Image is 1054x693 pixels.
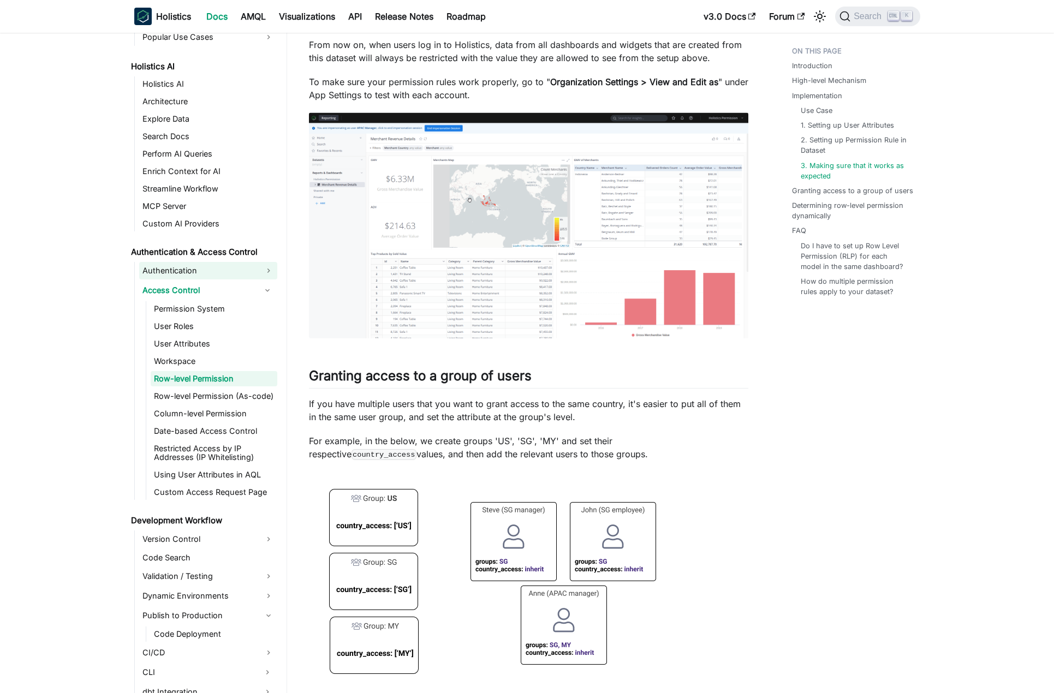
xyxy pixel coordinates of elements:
code: country_access [352,449,416,460]
p: From now on, when users log in to Holistics, data from all dashboards and widgets that are create... [309,38,748,64]
a: Authentication & Access Control [128,244,277,260]
kbd: K [901,11,912,21]
a: API [342,8,368,25]
a: Code Deployment [151,626,277,642]
a: 2. Setting up Permission Rule in Dataset [801,135,909,156]
a: Workspace [151,354,277,369]
a: MCP Server [139,199,277,214]
a: Validation / Testing [139,567,277,585]
a: Dynamic Environments [139,587,277,605]
img: Holistics [134,8,152,25]
button: Switch between dark and light mode (currently light mode) [811,8,829,25]
a: Row-level Permission [151,371,277,386]
nav: Docs sidebar [123,33,287,693]
a: Version Control [139,530,277,548]
a: Release Notes [368,8,440,25]
b: Holistics [156,10,191,23]
a: FAQ [792,225,806,236]
a: Access Control [139,282,258,299]
a: Granting access to a group of users [792,186,913,196]
a: Architecture [139,94,277,109]
a: Roadmap [440,8,492,25]
a: Visualizations [272,8,342,25]
a: Row-level Permission (As-code) [151,389,277,404]
a: Using User Attributes in AQL [151,467,277,482]
a: Restricted Access by IP Addresses (IP Whitelisting) [151,441,277,465]
span: Search [850,11,888,21]
a: Perform AI Queries [139,146,277,162]
a: Implementation [792,91,842,101]
a: Popular Use Cases [139,28,277,46]
a: Determining row-level permission dynamically [792,200,914,221]
p: If you have multiple users that you want to grant access to the same country, it's easier to put ... [309,397,748,423]
a: Docs [200,8,234,25]
a: AMQL [234,8,272,25]
a: Do I have to set up Row Level Permission (RLP) for each model in the same dashboard? [801,241,909,272]
a: Publish to Production [139,607,277,624]
a: How do multiple permission rules apply to your dataset? [801,276,909,297]
a: Forum [763,8,811,25]
strong: Organization Settings > View and Edit as [550,76,718,87]
a: Custom Access Request Page [151,485,277,500]
a: Code Search [139,550,277,565]
a: HolisticsHolistics [134,8,191,25]
button: Collapse sidebar category 'Access Control' [258,282,277,299]
a: 3. Making sure that it works as expected [801,160,909,181]
a: CLI [139,664,258,681]
a: CI/CD [139,644,277,661]
a: Development Workflow [128,513,277,528]
a: High-level Mechanism [792,75,866,86]
button: Search (Ctrl+K) [835,7,920,26]
a: Permission System [151,301,277,316]
h2: Granting access to a group of users [309,368,748,389]
a: Search Docs [139,129,277,144]
button: Expand sidebar category 'CLI' [258,664,277,681]
a: Explore Data [139,111,277,127]
a: Streamline Workflow [139,181,277,196]
p: For example, in the below, we create groups 'US', 'SG', 'MY' and set their respective values, and... [309,434,748,461]
a: Holistics AI [128,59,277,74]
a: Introduction [792,61,832,71]
a: Enrich Context for AI [139,164,277,179]
a: Custom AI Providers [139,216,277,231]
a: v3.0 Docs [697,8,763,25]
a: User Attributes [151,336,277,351]
a: Holistics AI [139,76,277,92]
a: Column-level Permission [151,406,277,421]
p: To make sure your permission rules work properly, go to " " under App Settings to test with each ... [309,75,748,101]
a: Use Case [801,105,832,116]
a: 1. Setting up User Attributes [801,120,894,130]
a: Authentication [139,262,277,279]
a: Date-based Access Control [151,423,277,439]
a: User Roles [151,319,277,334]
